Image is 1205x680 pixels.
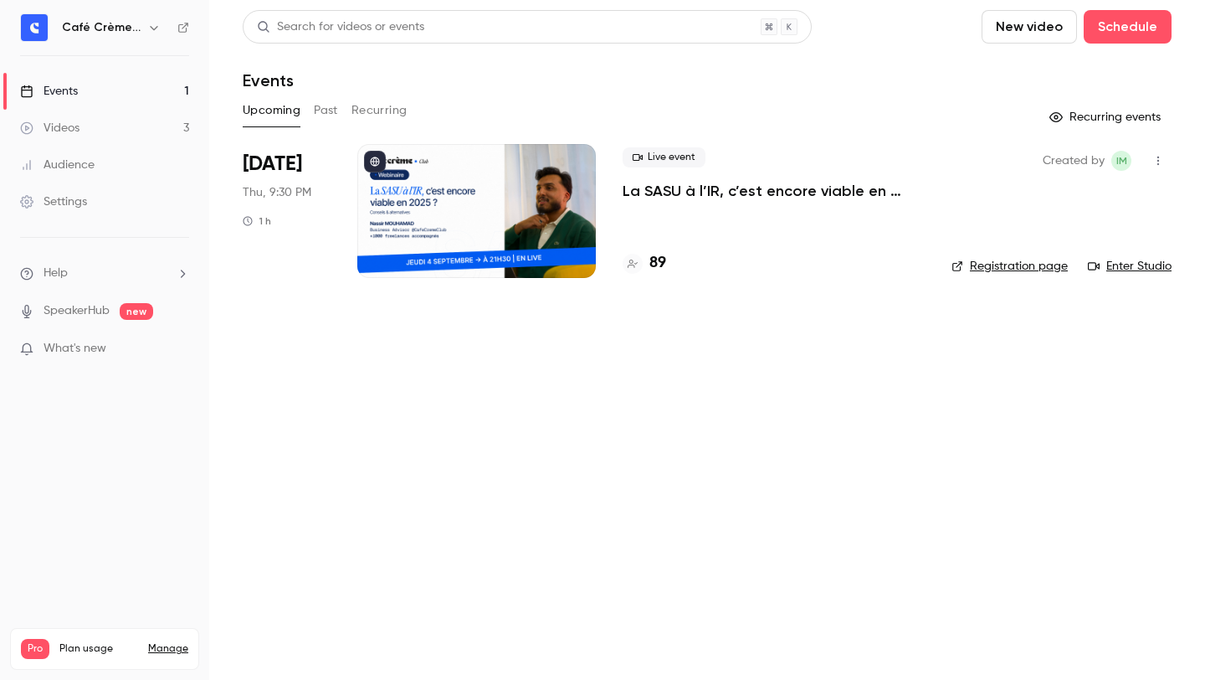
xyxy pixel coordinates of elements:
span: Pro [21,639,49,659]
span: Plan usage [59,642,138,656]
a: Manage [148,642,188,656]
h4: 89 [649,252,666,275]
button: Recurring [351,97,408,124]
li: help-dropdown-opener [20,265,189,282]
span: IM [1116,151,1127,171]
button: Schedule [1084,10,1172,44]
span: Live event [623,147,705,167]
button: Recurring events [1042,104,1172,131]
span: Created by [1043,151,1105,171]
button: Upcoming [243,97,300,124]
span: Thu, 9:30 PM [243,184,311,201]
a: Enter Studio [1088,258,1172,275]
span: new [120,303,153,320]
h1: Events [243,70,294,90]
div: Events [20,83,78,100]
span: What's new [44,340,106,358]
div: Videos [20,120,79,137]
div: Search for videos or events [257,18,424,36]
div: 1 h [243,214,271,228]
button: New video [982,10,1077,44]
span: Ihsan MOHAMAD [1111,151,1131,171]
a: La SASU à l’IR, c’est encore viable en 2025 ? [MASTERCLASS] [623,181,925,201]
div: Settings [20,193,87,210]
a: Registration page [951,258,1068,275]
a: 89 [623,252,666,275]
span: [DATE] [243,151,302,178]
div: Audience [20,157,95,173]
img: Café Crème Club [21,14,48,41]
div: Sep 4 Thu, 9:30 PM (Europe/Paris) [243,144,331,278]
span: Help [44,265,68,282]
a: SpeakerHub [44,302,110,320]
button: Past [314,97,338,124]
h6: Café Crème Club [62,19,141,36]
